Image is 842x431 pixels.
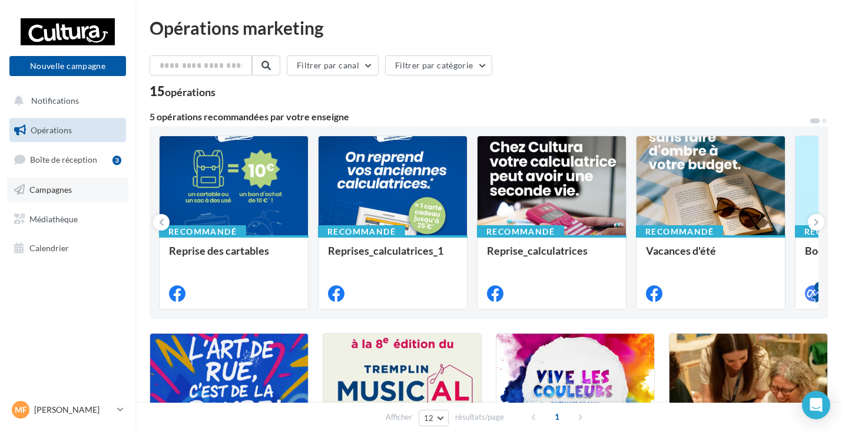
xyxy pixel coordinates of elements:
[31,125,72,135] span: Opérations
[159,225,246,238] div: Recommandé
[150,85,216,98] div: 15
[31,96,79,106] span: Notifications
[29,243,69,253] span: Calendrier
[7,236,128,261] a: Calendrier
[386,412,412,423] span: Afficher
[814,282,825,292] div: 4
[7,207,128,232] a: Médiathèque
[646,245,775,268] div: Vacances d'été
[169,245,299,268] div: Reprise des cartables
[7,147,128,172] a: Boîte de réception3
[7,118,128,143] a: Opérations
[419,410,449,426] button: 12
[165,87,216,97] div: opérations
[7,177,128,202] a: Campagnes
[636,225,723,238] div: Recommandé
[34,404,112,416] p: [PERSON_NAME]
[7,88,124,113] button: Notifications
[112,156,121,165] div: 3
[318,225,405,238] div: Recommandé
[150,19,828,37] div: Opérations marketing
[477,225,564,238] div: Recommandé
[455,412,504,423] span: résultats/page
[328,245,458,268] div: Reprises_calculatrices_1
[287,55,379,75] button: Filtrer par canal
[15,404,27,416] span: MF
[487,245,616,268] div: Reprise_calculatrices
[29,185,72,195] span: Campagnes
[29,213,78,223] span: Médiathèque
[9,56,126,76] button: Nouvelle campagne
[424,413,434,423] span: 12
[802,391,830,419] div: Open Intercom Messenger
[385,55,492,75] button: Filtrer par catégorie
[548,407,566,426] span: 1
[30,154,97,164] span: Boîte de réception
[9,399,126,421] a: MF [PERSON_NAME]
[150,112,809,121] div: 5 opérations recommandées par votre enseigne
